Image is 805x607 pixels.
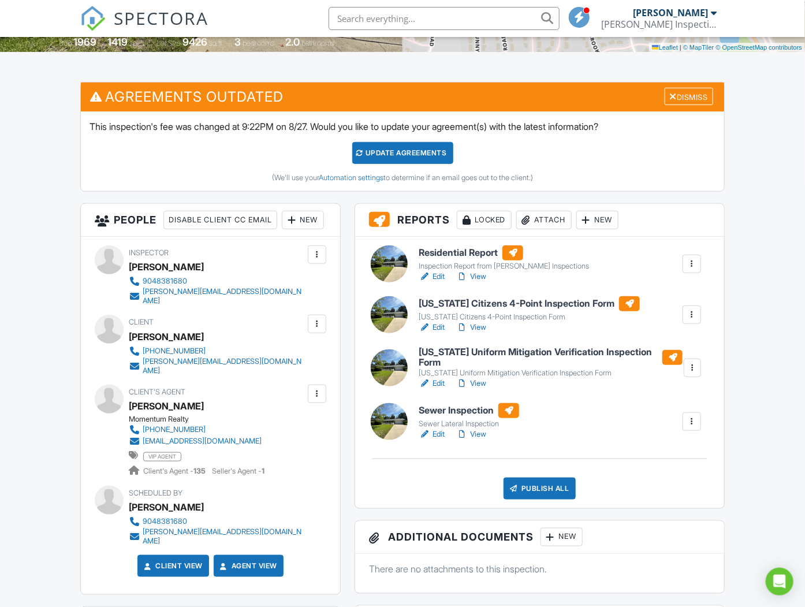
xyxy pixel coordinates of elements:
input: Search everything... [329,7,560,30]
div: [PERSON_NAME] [129,258,204,275]
span: bathrooms [301,39,334,47]
a: Automation settings [319,173,383,182]
a: [PERSON_NAME][EMAIL_ADDRESS][DOMAIN_NAME] [129,527,305,546]
p: There are no attachments to this inspection. [369,563,710,575]
div: This inspection's fee was changed at 9:22PM on 8/27. Would you like to update your agreement(s) w... [81,111,724,191]
span: vip agent [143,452,181,461]
span: Lot Size [156,39,181,47]
h6: [US_STATE] Uniform Mitigation Verification Inspection Form [419,347,682,367]
a: Edit [419,429,445,440]
a: [PERSON_NAME][EMAIL_ADDRESS][DOMAIN_NAME] [129,357,305,375]
div: Attach [516,211,572,229]
div: Publish All [504,478,576,500]
a: [PHONE_NUMBER] [129,345,305,357]
div: New [282,211,324,229]
div: Disable Client CC Email [163,211,277,229]
a: View [456,378,486,389]
span: sq.ft. [209,39,223,47]
span: SPECTORA [114,6,208,30]
strong: 135 [193,467,206,475]
div: 3 [234,36,241,48]
span: | [680,44,681,51]
a: [US_STATE] Citizens 4-Point Inspection Form [US_STATE] Citizens 4-Point Inspection Form [419,296,640,322]
div: Momentum Realty [129,415,271,424]
span: Scheduled By [129,489,182,497]
div: [PERSON_NAME] [633,7,709,18]
a: [PERSON_NAME] [129,397,204,415]
h3: Reports [355,204,724,237]
a: Leaflet [652,44,678,51]
div: [PHONE_NUMBER] [143,425,206,434]
a: View [456,429,486,440]
div: [PHONE_NUMBER] [143,347,206,356]
strong: 1 [262,467,264,475]
h3: Agreements Outdated [81,83,724,111]
a: Edit [419,271,445,282]
div: (We'll use your to determine if an email goes out to the client.) [90,173,715,183]
span: Seller's Agent - [212,467,264,475]
h3: People [81,204,340,237]
div: Update Agreements [352,142,453,164]
div: 9426 [182,36,207,48]
a: [PHONE_NUMBER] [129,424,262,435]
a: View [456,271,486,282]
h6: Sewer Inspection [419,403,519,418]
div: Dismiss [665,88,713,106]
div: 2.0 [285,36,300,48]
span: bedrooms [243,39,274,47]
a: 9048381680 [129,516,305,527]
h6: [US_STATE] Citizens 4-Point Inspection Form [419,296,640,311]
div: 1419 [107,36,128,48]
a: View [456,322,486,333]
div: 1969 [73,36,96,48]
span: Built [59,39,72,47]
a: [EMAIL_ADDRESS][DOMAIN_NAME] [129,435,262,447]
div: [PERSON_NAME] [129,328,204,345]
a: 9048381680 [129,275,305,287]
a: [US_STATE] Uniform Mitigation Verification Inspection Form [US_STATE] Uniform Mitigation Verifica... [419,347,682,378]
img: The Best Home Inspection Software - Spectora [80,6,106,31]
div: [US_STATE] Uniform Mitigation Verification Inspection Form [419,368,682,378]
h3: Additional Documents [355,521,724,554]
a: © MapTiler [683,44,714,51]
span: Client's Agent - [143,467,207,475]
div: Sewer Lateral Inspection [419,419,519,429]
div: [PERSON_NAME] [129,498,204,516]
a: Edit [419,322,445,333]
div: [PERSON_NAME][EMAIL_ADDRESS][DOMAIN_NAME] [143,357,305,375]
div: New [541,528,583,546]
div: [US_STATE] Citizens 4-Point Inspection Form [419,312,640,322]
div: Inspection Report from [PERSON_NAME] Inspections [419,262,589,271]
div: 9048381680 [143,277,187,286]
div: [PERSON_NAME][EMAIL_ADDRESS][DOMAIN_NAME] [143,287,305,306]
a: Client View [141,560,203,572]
a: © OpenStreetMap contributors [716,44,802,51]
span: Inspector [129,248,169,257]
span: sq. ft. [129,39,146,47]
div: 9048381680 [143,517,187,526]
div: New [576,211,618,229]
div: Locked [457,211,512,229]
div: [PERSON_NAME][EMAIL_ADDRESS][DOMAIN_NAME] [143,527,305,546]
span: Client [129,318,154,326]
a: SPECTORA [80,16,208,40]
a: Edit [419,378,445,389]
div: Open Intercom Messenger [766,568,793,595]
div: [EMAIL_ADDRESS][DOMAIN_NAME] [143,437,262,446]
h6: Residential Report [419,245,589,260]
a: [PERSON_NAME][EMAIL_ADDRESS][DOMAIN_NAME] [129,287,305,306]
span: Client's Agent [129,388,185,396]
a: Sewer Inspection Sewer Lateral Inspection [419,403,519,429]
div: Kelly Inspections LLC [602,18,717,30]
a: Residential Report Inspection Report from [PERSON_NAME] Inspections [419,245,589,271]
a: Agent View [218,560,277,572]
